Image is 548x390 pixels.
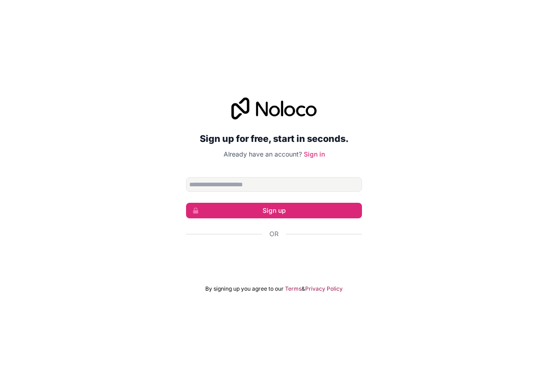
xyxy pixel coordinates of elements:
[304,150,325,158] a: Sign in
[181,249,367,269] iframe: Bouton "Se connecter avec Google"
[205,285,284,292] span: By signing up you agree to our
[186,130,362,147] h2: Sign up for free, start in seconds.
[186,177,362,192] input: Email address
[269,229,279,238] span: Or
[186,203,362,218] button: Sign up
[186,249,362,269] div: Se connecter avec Google. S'ouvre dans un nouvel onglet.
[224,150,302,158] span: Already have an account?
[305,285,343,292] a: Privacy Policy
[285,285,301,292] a: Terms
[301,285,305,292] span: &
